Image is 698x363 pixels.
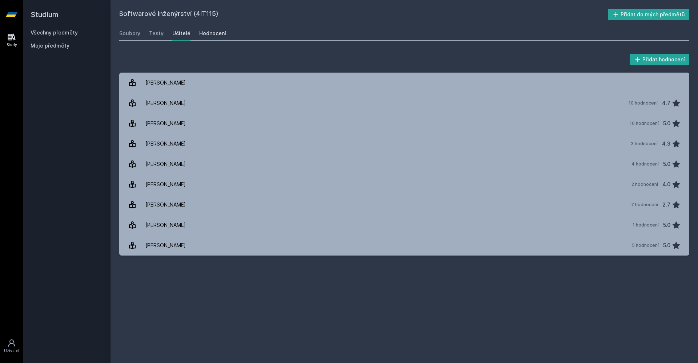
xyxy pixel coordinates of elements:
[145,76,186,90] div: [PERSON_NAME]
[119,154,689,174] a: [PERSON_NAME] 4 hodnocení 5.0
[119,195,689,215] a: [PERSON_NAME] 7 hodnocení 2.7
[1,29,22,51] a: Study
[662,136,670,151] div: 4.3
[119,113,689,134] a: [PERSON_NAME] 10 hodnocení 5.0
[608,9,690,20] button: Přidat do mých předmětů
[663,218,670,232] div: 5.0
[31,29,78,36] a: Všechny předměty
[172,26,190,41] a: Učitelé
[149,30,164,37] div: Testy
[662,197,670,212] div: 2.7
[119,9,608,20] h2: Softwarové inženýrství (4IT115)
[145,218,186,232] div: [PERSON_NAME]
[145,197,186,212] div: [PERSON_NAME]
[4,348,19,354] div: Uživatel
[632,242,659,248] div: 5 hodnocení
[663,157,670,171] div: 5.0
[149,26,164,41] a: Testy
[631,202,658,208] div: 7 hodnocení
[119,215,689,235] a: [PERSON_NAME] 1 hodnocení 5.0
[145,116,186,131] div: [PERSON_NAME]
[119,235,689,256] a: [PERSON_NAME] 5 hodnocení 5.0
[145,96,186,110] div: [PERSON_NAME]
[119,93,689,113] a: [PERSON_NAME] 10 hodnocení 4.7
[631,161,659,167] div: 4 hodnocení
[630,54,690,65] button: Přidat hodnocení
[663,116,670,131] div: 5.0
[119,30,140,37] div: Soubory
[630,121,659,126] div: 10 hodnocení
[199,30,226,37] div: Hodnocení
[119,174,689,195] a: [PERSON_NAME] 2 hodnocení 4.0
[662,177,670,192] div: 4.0
[7,42,17,48] div: Study
[145,177,186,192] div: [PERSON_NAME]
[145,238,186,253] div: [PERSON_NAME]
[145,157,186,171] div: [PERSON_NAME]
[119,73,689,93] a: [PERSON_NAME]
[119,26,140,41] a: Soubory
[199,26,226,41] a: Hodnocení
[633,222,659,228] div: 1 hodnocení
[1,335,22,357] a: Uživatel
[629,100,658,106] div: 10 hodnocení
[172,30,190,37] div: Učitelé
[662,96,670,110] div: 4.7
[31,42,69,49] span: Moje předměty
[631,181,658,187] div: 2 hodnocení
[631,141,658,147] div: 3 hodnocení
[119,134,689,154] a: [PERSON_NAME] 3 hodnocení 4.3
[145,136,186,151] div: [PERSON_NAME]
[663,238,670,253] div: 5.0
